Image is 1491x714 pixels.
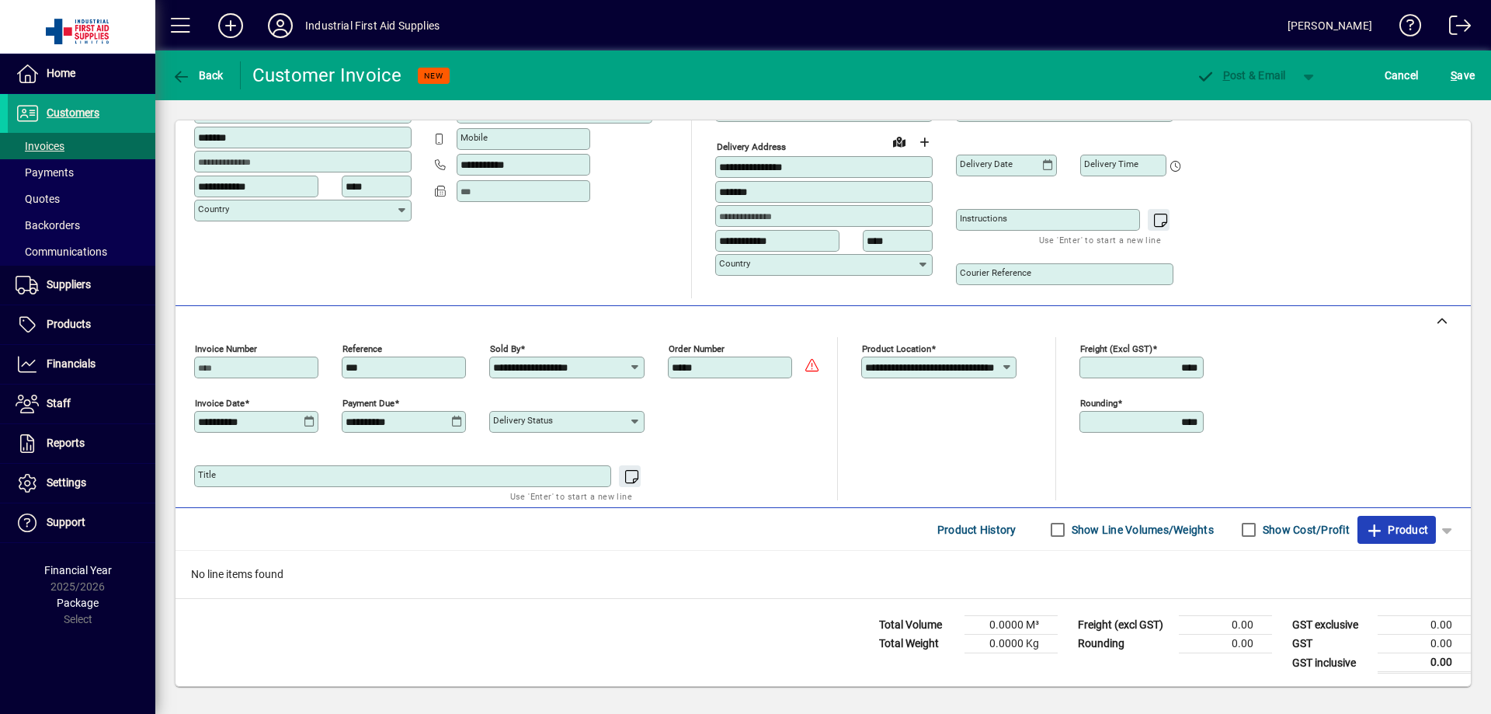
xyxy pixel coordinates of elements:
[47,476,86,489] span: Settings
[1284,653,1378,673] td: GST inclusive
[964,635,1058,653] td: 0.0000 Kg
[931,516,1023,544] button: Product History
[176,551,1471,598] div: No line items found
[8,305,155,344] a: Products
[1447,61,1479,89] button: Save
[168,61,228,89] button: Back
[1188,61,1294,89] button: Post & Email
[8,212,155,239] a: Backorders
[1451,69,1457,82] span: S
[195,398,245,409] mat-label: Invoice date
[960,158,1013,169] mat-label: Delivery date
[47,278,91,291] span: Suppliers
[912,130,937,155] button: Choose address
[1437,3,1472,54] a: Logout
[8,503,155,542] a: Support
[255,12,305,40] button: Profile
[490,343,520,354] mat-label: Sold by
[964,616,1058,635] td: 0.0000 M³
[1196,69,1286,82] span: ost & Email
[960,213,1007,224] mat-label: Instructions
[1381,61,1423,89] button: Cancel
[16,246,107,258] span: Communications
[8,385,155,423] a: Staff
[1084,158,1138,169] mat-label: Delivery time
[1070,616,1179,635] td: Freight (excl GST)
[47,516,85,528] span: Support
[510,487,632,505] mat-hint: Use 'Enter' to start a new line
[887,129,912,154] a: View on map
[16,219,80,232] span: Backorders
[493,415,553,426] mat-label: Delivery status
[16,140,64,152] span: Invoices
[1288,13,1372,38] div: [PERSON_NAME]
[206,12,255,40] button: Add
[57,597,99,609] span: Package
[461,132,488,143] mat-label: Mobile
[8,159,155,186] a: Payments
[1388,3,1422,54] a: Knowledge Base
[155,61,241,89] app-page-header-button: Back
[198,469,216,480] mat-label: Title
[8,239,155,265] a: Communications
[960,267,1031,278] mat-label: Courier Reference
[47,357,96,370] span: Financials
[1223,69,1230,82] span: P
[47,437,85,449] span: Reports
[1260,522,1350,538] label: Show Cost/Profit
[1284,616,1378,635] td: GST exclusive
[871,616,964,635] td: Total Volume
[1378,653,1471,673] td: 0.00
[47,318,91,330] span: Products
[8,54,155,93] a: Home
[44,564,112,576] span: Financial Year
[8,424,155,463] a: Reports
[342,343,382,354] mat-label: Reference
[1451,63,1475,88] span: ave
[47,397,71,409] span: Staff
[871,635,964,653] td: Total Weight
[8,186,155,212] a: Quotes
[16,193,60,205] span: Quotes
[669,343,725,354] mat-label: Order number
[47,67,75,79] span: Home
[172,69,224,82] span: Back
[8,345,155,384] a: Financials
[252,63,402,88] div: Customer Invoice
[47,106,99,119] span: Customers
[1378,616,1471,635] td: 0.00
[1069,522,1214,538] label: Show Line Volumes/Weights
[1080,398,1117,409] mat-label: Rounding
[1378,635,1471,653] td: 0.00
[305,13,440,38] div: Industrial First Aid Supplies
[1365,517,1428,542] span: Product
[1179,635,1272,653] td: 0.00
[16,166,74,179] span: Payments
[862,343,931,354] mat-label: Product location
[8,464,155,503] a: Settings
[1070,635,1179,653] td: Rounding
[198,204,229,214] mat-label: Country
[1385,63,1419,88] span: Cancel
[195,343,257,354] mat-label: Invoice number
[342,398,394,409] mat-label: Payment due
[719,258,750,269] mat-label: Country
[8,266,155,305] a: Suppliers
[1179,616,1272,635] td: 0.00
[1357,516,1436,544] button: Product
[1284,635,1378,653] td: GST
[424,71,443,81] span: NEW
[1080,343,1152,354] mat-label: Freight (excl GST)
[8,133,155,159] a: Invoices
[937,517,1017,542] span: Product History
[1039,231,1161,249] mat-hint: Use 'Enter' to start a new line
